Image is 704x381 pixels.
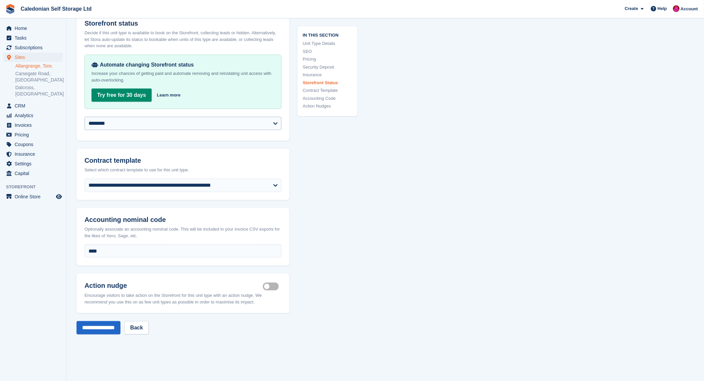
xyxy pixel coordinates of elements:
span: Sites [15,53,55,62]
span: Invoices [15,120,55,130]
a: menu [3,169,63,178]
a: Back [124,321,148,334]
div: Decide if this unit type is available to book on the Storefront, collecting leads or hidden. Alte... [85,30,281,49]
span: Create [625,5,638,12]
a: menu [3,140,63,149]
a: menu [3,130,63,139]
a: Learn more [157,92,181,98]
a: Contract Template [303,87,352,94]
a: menu [3,53,63,62]
a: Action Nudges [303,103,352,109]
a: menu [3,120,63,130]
span: CRM [15,101,55,110]
div: Encourage visitors to take action on the Storefront for this unit type with an action nudge. We r... [85,292,281,305]
span: Insurance [15,149,55,159]
span: In this section [303,31,352,38]
a: menu [3,192,63,201]
a: Pricing [303,56,352,63]
a: menu [3,43,63,52]
h2: Accounting nominal code [85,216,281,224]
a: SEO [303,48,352,55]
span: Online Store [15,192,55,201]
span: Tasks [15,33,55,43]
span: Capital [15,169,55,178]
span: Account [681,6,698,12]
span: Storefront [6,184,66,190]
a: menu [3,111,63,120]
span: Subscriptions [15,43,55,52]
div: Automate changing Storefront status [91,62,274,68]
a: Allangrange, Tore. [15,63,63,69]
span: Pricing [15,130,55,139]
a: menu [3,159,63,168]
h2: Storefront status [85,20,281,27]
div: Optionally associate an accounting nominal code. This will be included in your invoice CSV export... [85,226,281,239]
a: Dalcross, [GEOGRAPHIC_DATA] [15,85,63,97]
a: Storefront Status [303,79,352,86]
h2: Action nudge [85,282,263,289]
a: Try free for 30 days [91,89,152,102]
h2: Contract template [85,157,281,164]
a: Insurance [303,72,352,78]
img: stora-icon-8386f47178a22dfd0bd8f6a31ec36ba5ce8667c1dd55bd0f319d3a0aa187defe.svg [5,4,15,14]
div: Select which contract template to use for this unit type. [85,167,281,173]
span: Coupons [15,140,55,149]
a: menu [3,33,63,43]
label: Is active [263,286,281,287]
a: Caledonian Self Storage Ltd [18,3,94,14]
a: menu [3,24,63,33]
a: Security Deposit [303,64,352,70]
p: Increase your chances of getting paid and automate removing and reinstating unit access with auto... [91,70,274,84]
a: menu [3,101,63,110]
a: Unit Type Details [303,40,352,47]
span: Help [658,5,667,12]
a: Carsegate Road, [GEOGRAPHIC_DATA] [15,71,63,83]
a: Accounting Code [303,95,352,101]
span: Analytics [15,111,55,120]
a: menu [3,149,63,159]
span: Settings [15,159,55,168]
img: Donald Mathieson [673,5,680,12]
span: Home [15,24,55,33]
a: Preview store [55,193,63,201]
